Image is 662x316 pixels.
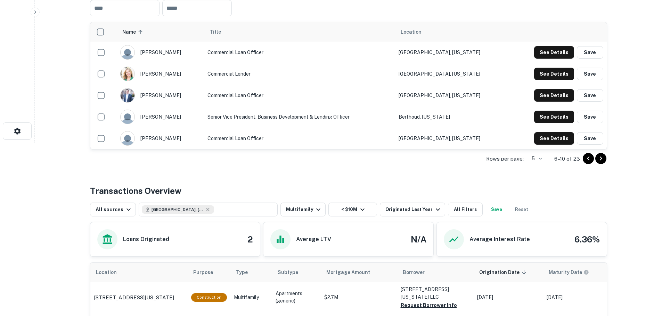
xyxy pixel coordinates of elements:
th: Maturity dates displayed may be estimated. Please contact the lender for the most accurate maturi... [543,263,613,282]
img: 9c8pery4andzj6ohjkjp54ma2 [121,45,134,59]
td: [GEOGRAPHIC_DATA], [US_STATE] [395,85,509,106]
p: $2.7M [324,294,394,301]
div: 5 [526,154,543,164]
button: Originated Last Year [380,203,445,216]
h4: 2 [247,233,253,246]
img: 9c8pery4andzj6ohjkjp54ma2 [121,131,134,145]
div: Originated Last Year [385,205,442,214]
button: Save [577,46,603,59]
div: [PERSON_NAME] [120,45,200,60]
span: Origination Date [479,268,529,276]
th: Type [230,263,272,282]
span: Location [401,28,422,36]
td: [GEOGRAPHIC_DATA], [US_STATE] [395,63,509,85]
th: Mortgage Amount [321,263,397,282]
h4: 6.36% [574,233,600,246]
td: Commercial Loan Officer [204,128,395,149]
th: Name [117,22,204,42]
button: Save [577,89,603,102]
div: All sources [96,205,133,214]
button: See Details [534,132,574,145]
span: Subtype [278,268,298,276]
p: Rows per page: [486,155,524,163]
button: Go to previous page [583,153,594,164]
button: Save [577,132,603,145]
th: Title [204,22,395,42]
td: Commercial Loan Officer [204,42,395,63]
th: Subtype [272,263,321,282]
th: Borrower [397,263,474,282]
button: See Details [534,46,574,59]
span: Purpose [193,268,222,276]
div: [PERSON_NAME] [120,110,200,124]
button: Save [577,68,603,80]
img: 1628115547765 [121,88,134,102]
button: < $10M [328,203,377,216]
th: Origination Date [474,263,543,282]
button: Save [577,111,603,123]
td: Commercial Loan Officer [204,85,395,106]
h4: N/A [411,233,426,246]
p: 6–10 of 23 [554,155,580,163]
button: [GEOGRAPHIC_DATA], [GEOGRAPHIC_DATA], [GEOGRAPHIC_DATA] [139,203,278,216]
button: Save your search to get updates of matches that match your search criteria. [485,203,508,216]
span: Borrower [403,268,425,276]
button: Go to next page [595,153,606,164]
button: All sources [90,203,136,216]
button: Multifamily [280,203,326,216]
td: Berthoud, [US_STATE] [395,106,509,128]
p: [STREET_ADDRESS][US_STATE] [94,293,174,302]
h6: Average LTV [296,235,331,244]
h6: Maturity Date [549,268,582,276]
button: All Filters [448,203,483,216]
h6: Average Interest Rate [469,235,530,244]
p: [DATE] [547,294,609,301]
img: 9c8pery4andzj6ohjkjp54ma2 [121,110,134,124]
span: Mortgage Amount [326,268,379,276]
p: [DATE] [477,294,540,301]
td: Commercial Lender [204,63,395,85]
span: Name [122,28,145,36]
div: [PERSON_NAME] [120,88,200,103]
td: Senior Vice President, Business Development & Lending Officer [204,106,395,128]
p: [STREET_ADDRESS][US_STATE] LLC [401,285,470,301]
span: Type [236,268,248,276]
th: Purpose [188,263,230,282]
button: See Details [534,89,574,102]
span: [GEOGRAPHIC_DATA], [GEOGRAPHIC_DATA], [GEOGRAPHIC_DATA] [152,206,204,213]
span: Maturity dates displayed may be estimated. Please contact the lender for the most accurate maturi... [549,268,598,276]
h4: Transactions Overview [90,185,181,197]
button: Request Borrower Info [401,301,457,309]
span: Location [96,268,126,276]
iframe: Chat Widget [627,261,662,294]
td: [GEOGRAPHIC_DATA], [US_STATE] [395,42,509,63]
img: 1627507965163 [121,67,134,81]
button: See Details [534,111,574,123]
h6: Loans Originated [123,235,169,244]
div: [PERSON_NAME] [120,67,200,81]
span: Title [210,28,230,36]
button: See Details [534,68,574,80]
div: This loan purpose was for construction [191,293,227,302]
td: [GEOGRAPHIC_DATA], [US_STATE] [395,128,509,149]
div: Maturity dates displayed may be estimated. Please contact the lender for the most accurate maturi... [549,268,589,276]
button: Reset [510,203,533,216]
p: Apartments (generic) [276,290,317,305]
th: Location [90,263,188,282]
p: Multifamily [234,294,269,301]
div: [PERSON_NAME] [120,131,200,146]
a: [STREET_ADDRESS][US_STATE] [94,293,184,302]
th: Location [395,22,509,42]
div: scrollable content [90,22,607,149]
